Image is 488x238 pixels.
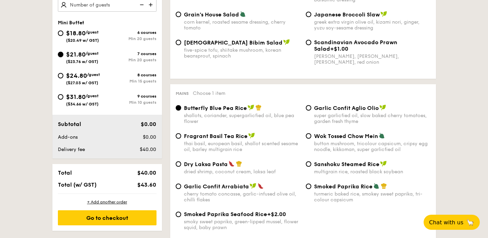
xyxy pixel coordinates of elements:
[176,91,189,96] span: Mains
[107,36,157,41] div: Min 20 guests
[306,184,311,189] input: Smoked Paprika Riceturmeric baked rice, smokey sweet paprika, tri-colour capsicum
[107,100,157,105] div: Min 10 guests
[66,29,86,37] span: $18.80
[314,161,379,167] span: Sanshoku Steamed Rice
[283,39,290,45] img: icon-vegan.f8ff3823.svg
[184,161,228,167] span: Dry Laksa Pasta
[306,161,311,167] input: Sanshoku Steamed Ricemultigrain rice, roasted black soybean
[58,94,63,100] input: $31.80/guest($34.66 w/ GST)9 coursesMin 10 guests
[306,40,311,45] input: Scandinavian Avocado Prawn Salad+$1.00[PERSON_NAME], [PERSON_NAME], [PERSON_NAME], red onion
[107,73,157,77] div: 8 courses
[306,12,311,17] input: Japanese Broccoli Slawgreek extra virgin olive oil, kizami nori, ginger, yuzu soy-sesame dressing
[380,11,387,17] img: icon-vegan.f8ff3823.svg
[314,141,430,152] div: button mushroom, tricolour capsicum, cripsy egg noodle, kikkoman, super garlicfied oil
[314,169,430,175] div: multigrain rice, roasted black soybean
[314,39,397,52] span: Scandinavian Avocado Prawn Salad
[314,105,379,111] span: Garlic Confit Aglio Olio
[58,20,84,26] span: Mini Buffet
[306,133,311,139] input: Wok Tossed Chow Meinbutton mushroom, tricolour capsicum, cripsy egg noodle, kikkoman, super garli...
[184,19,300,31] div: corn kernel, roasted sesame dressing, cherry tomato
[66,38,99,43] span: ($20.49 w/ GST)
[184,39,283,46] span: [DEMOGRAPHIC_DATA] Bibim Salad
[314,53,430,65] div: [PERSON_NAME], [PERSON_NAME], [PERSON_NAME], red onion
[58,181,97,188] span: Total (w/ GST)
[379,133,385,139] img: icon-vegetarian.fe4039eb.svg
[466,218,474,226] span: 🦙
[258,183,264,189] img: icon-spicy.37a8142b.svg
[66,102,99,107] span: ($34.66 w/ GST)
[314,113,430,124] div: super garlicfied oil, slow baked cherry tomatoes, garden fresh thyme
[330,46,348,52] span: +$1.00
[184,191,300,203] div: cherry tomato concasse, garlic-infused olive oil, chilli flakes
[379,104,386,111] img: icon-vegan.f8ff3823.svg
[248,104,254,111] img: icon-vegan.f8ff3823.svg
[424,215,480,230] button: Chat with us🦙
[107,79,157,84] div: Min 15 guests
[184,133,248,139] span: Fragrant Basil Tea Rice
[86,93,99,98] span: /guest
[86,51,99,56] span: /guest
[58,134,78,140] span: Add-ons
[373,183,379,189] img: icon-vegetarian.fe4039eb.svg
[66,80,98,85] span: ($27.03 w/ GST)
[236,161,242,167] img: icon-chef-hat.a58ddaea.svg
[429,219,463,226] span: Chat with us
[248,133,255,139] img: icon-vegan.f8ff3823.svg
[267,211,286,217] span: +$2.00
[58,52,63,57] input: $21.80/guest($23.76 w/ GST)7 coursesMin 20 guests
[176,105,181,111] input: Butterfly Blue Pea Riceshallots, coriander, supergarlicfied oil, blue pea flower
[66,59,98,64] span: ($23.76 w/ GST)
[140,147,156,152] span: $40.00
[193,90,225,96] span: Choose 1 item
[184,141,300,152] div: thai basil, european basil, shallot scented sesame oil, barley multigrain rice
[184,169,300,175] div: dried shrimp, coconut cream, laksa leaf
[184,113,300,124] div: shallots, coriander, supergarlicfied oil, blue pea flower
[86,30,99,35] span: /guest
[137,170,156,176] span: $40.00
[58,199,157,205] div: + Add another order
[306,105,311,111] input: Garlic Confit Aglio Oliosuper garlicfied oil, slow baked cherry tomatoes, garden fresh thyme
[314,19,430,31] div: greek extra virgin olive oil, kizami nori, ginger, yuzu soy-sesame dressing
[184,11,239,18] span: Grain's House Salad
[228,161,235,167] img: icon-spicy.37a8142b.svg
[314,191,430,203] div: turmeric baked rice, smokey sweet paprika, tri-colour capsicum
[141,121,156,127] span: $0.00
[58,121,81,127] span: Subtotal
[66,72,87,79] span: $24.80
[58,210,157,225] div: Go to checkout
[381,183,387,189] img: icon-chef-hat.a58ddaea.svg
[107,58,157,62] div: Min 20 guests
[184,105,247,111] span: Butterfly Blue Pea Rice
[107,94,157,99] div: 9 courses
[66,93,86,101] span: $31.80
[176,212,181,217] input: Smoked Paprika Seafood Rice+$2.00smoky sweet paprika, green-lipped mussel, flower squid, baby prawn
[176,161,181,167] input: Dry Laksa Pastadried shrimp, coconut cream, laksa leaf
[176,133,181,139] input: Fragrant Basil Tea Ricethai basil, european basil, shallot scented sesame oil, barley multigrain ...
[107,51,157,56] div: 7 courses
[314,133,378,139] span: Wok Tossed Chow Mein
[107,30,157,35] div: 6 courses
[314,183,373,190] span: Smoked Paprika Rice
[240,11,246,17] img: icon-vegetarian.fe4039eb.svg
[143,134,156,140] span: $0.00
[184,183,249,190] span: Garlic Confit Arrabiata
[176,12,181,17] input: Grain's House Saladcorn kernel, roasted sesame dressing, cherry tomato
[87,72,100,77] span: /guest
[314,11,380,18] span: Japanese Broccoli Slaw
[66,51,86,58] span: $21.80
[250,183,256,189] img: icon-vegan.f8ff3823.svg
[255,104,262,111] img: icon-chef-hat.a58ddaea.svg
[184,211,267,217] span: Smoked Paprika Seafood Rice
[176,184,181,189] input: Garlic Confit Arrabiatacherry tomato concasse, garlic-infused olive oil, chilli flakes
[137,181,156,188] span: $43.60
[184,47,300,59] div: five-spice tofu, shiitake mushroom, korean beansprout, spinach
[184,219,300,230] div: smoky sweet paprika, green-lipped mussel, flower squid, baby prawn
[58,170,72,176] span: Total
[58,147,85,152] span: Delivery fee
[176,40,181,45] input: [DEMOGRAPHIC_DATA] Bibim Saladfive-spice tofu, shiitake mushroom, korean beansprout, spinach
[58,30,63,36] input: $18.80/guest($20.49 w/ GST)6 coursesMin 20 guests
[58,73,63,78] input: $24.80/guest($27.03 w/ GST)8 coursesMin 15 guests
[380,161,387,167] img: icon-vegan.f8ff3823.svg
